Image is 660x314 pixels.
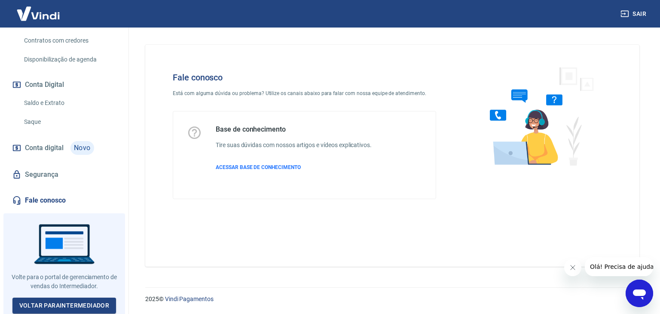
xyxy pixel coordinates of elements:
a: Contratos com credores [21,32,118,49]
span: Olá! Precisa de ajuda? [5,6,72,13]
iframe: Mensagem da empresa [585,257,653,276]
a: Disponibilização de agenda [21,51,118,68]
a: ACESSAR BASE DE CONHECIMENTO [216,163,372,171]
a: Segurança [10,165,118,184]
span: Novo [70,141,94,155]
img: Vindi [10,0,66,27]
img: Fale conosco [473,58,603,173]
a: Conta digitalNovo [10,138,118,158]
a: Saldo e Extrato [21,94,118,112]
span: Conta digital [25,142,64,154]
p: Está com alguma dúvida ou problema? Utilize os canais abaixo para falar com nossa equipe de atend... [173,89,436,97]
a: Vindi Pagamentos [165,296,214,302]
h5: Base de conhecimento [216,125,372,134]
h4: Fale conosco [173,72,436,83]
iframe: Fechar mensagem [564,259,581,276]
span: ACESSAR BASE DE CONHECIMENTO [216,164,301,170]
button: Sair [619,6,650,22]
h6: Tire suas dúvidas com nossos artigos e vídeos explicativos. [216,141,372,150]
a: Voltar paraIntermediador [12,298,116,314]
iframe: Botão para abrir a janela de mensagens [626,280,653,307]
p: 2025 © [145,295,639,304]
a: Saque [21,113,118,131]
button: Conta Digital [10,75,118,94]
a: Fale conosco [10,191,118,210]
